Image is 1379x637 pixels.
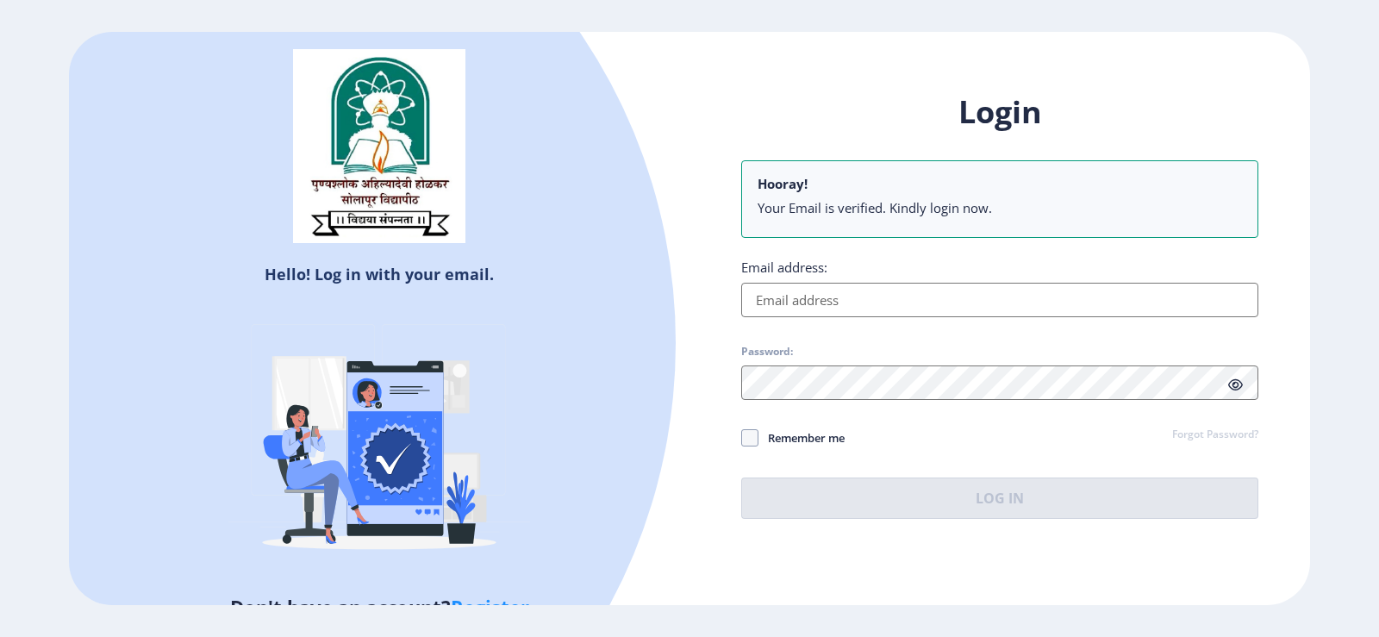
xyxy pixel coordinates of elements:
a: Register [451,594,529,620]
a: Forgot Password? [1172,428,1258,443]
img: sulogo.png [293,49,465,244]
label: Email address: [741,259,827,276]
label: Password: [741,345,793,359]
button: Log In [741,478,1258,519]
h1: Login [741,91,1258,133]
span: Remember me [758,428,845,448]
h5: Don't have an account? [82,593,677,621]
b: Hooray! [758,175,808,192]
img: Verified-rafiki.svg [228,291,530,593]
li: Your Email is verified. Kindly login now. [758,199,1242,216]
input: Email address [741,283,1258,317]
